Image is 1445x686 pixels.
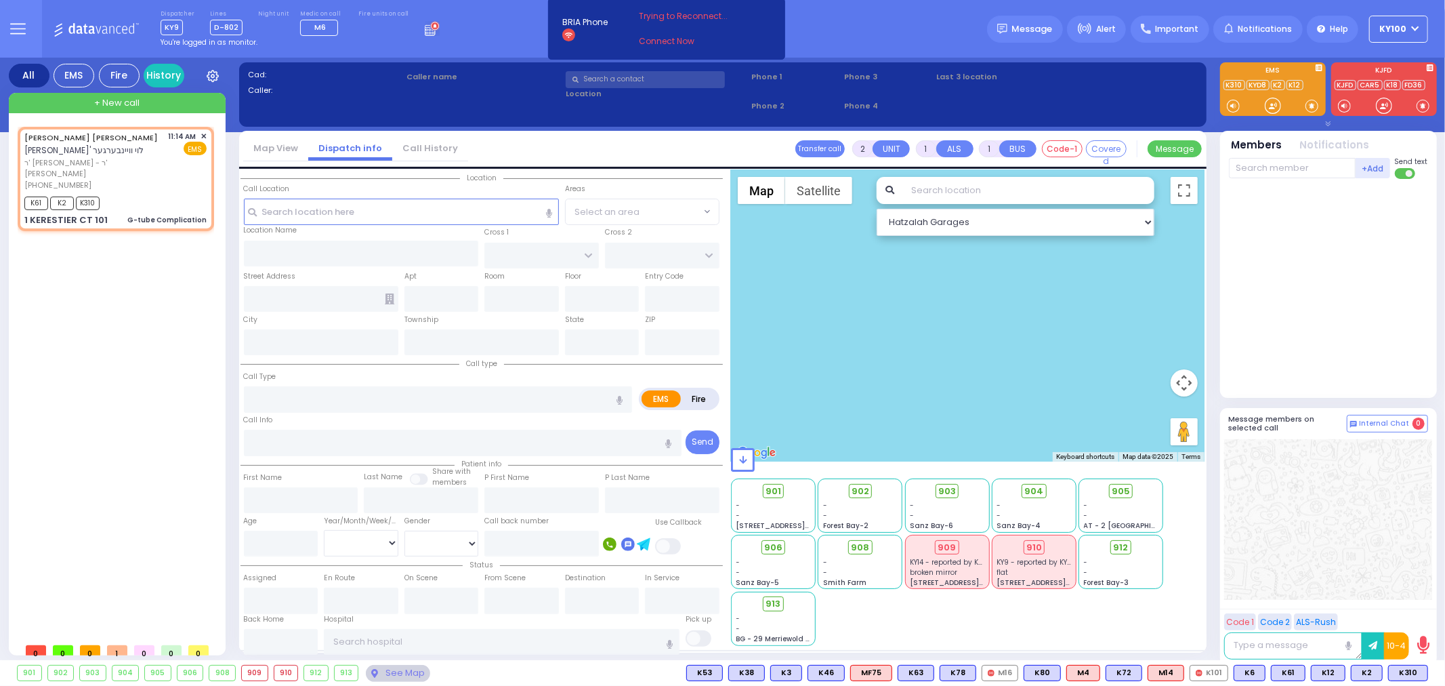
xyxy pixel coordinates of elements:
[1331,67,1437,77] label: KJFD
[484,227,509,238] label: Cross 1
[244,614,285,625] label: Back Home
[18,666,41,681] div: 901
[873,140,910,157] button: UNIT
[785,177,852,204] button: Show satellite imagery
[242,666,268,681] div: 909
[898,665,934,681] div: BLS
[404,573,438,584] label: On Scene
[1220,67,1326,77] label: EMS
[565,573,606,584] label: Destination
[53,645,73,655] span: 0
[566,71,725,88] input: Search a contact
[24,214,108,227] div: 1 KERESTIER CT 101
[1247,80,1270,90] a: KYD8
[201,131,207,142] span: ✕
[1148,140,1202,157] button: Message
[642,390,681,407] label: EMS
[686,430,719,454] button: Send
[1384,632,1409,660] button: 10-4
[1190,665,1228,681] div: K101
[1112,485,1130,498] span: 905
[358,10,409,18] label: Fire units on call
[823,557,827,567] span: -
[244,415,273,426] label: Call Info
[1066,665,1100,681] div: M4
[1311,665,1345,681] div: BLS
[244,573,277,584] label: Assigned
[1238,23,1292,35] span: Notifications
[161,37,257,47] span: You're logged in as monitor.
[736,521,864,531] span: [STREET_ADDRESS][PERSON_NAME]
[50,197,74,210] span: K2
[80,645,100,655] span: 0
[566,88,747,100] label: Location
[432,466,471,477] small: Share with
[308,142,392,155] a: Dispatch info
[1351,665,1383,681] div: K2
[1024,665,1061,681] div: BLS
[851,541,869,554] span: 908
[9,64,49,87] div: All
[680,390,718,407] label: Fire
[484,472,529,483] label: P First Name
[134,645,154,655] span: 0
[1024,665,1061,681] div: K80
[385,294,394,304] span: Other building occupants
[1096,23,1116,35] span: Alert
[94,96,140,110] span: + New call
[766,597,781,611] span: 913
[997,510,1001,521] span: -
[565,271,581,282] label: Floor
[484,271,505,282] label: Room
[392,142,468,155] a: Call History
[1171,177,1198,204] button: Toggle fullscreen view
[736,624,740,634] span: -
[910,567,957,578] span: broken mirror
[1286,80,1303,90] a: K12
[432,477,467,487] span: members
[24,180,91,190] span: [PHONE_NUMBER]
[1084,521,1184,531] span: AT - 2 [GEOGRAPHIC_DATA]
[823,567,827,578] span: -
[1388,665,1428,681] div: BLS
[565,184,585,195] label: Areas
[248,85,402,96] label: Caller:
[1223,80,1245,90] a: K310
[910,578,1038,588] span: [STREET_ADDRESS][PERSON_NAME]
[1196,670,1202,677] img: red-radio-icon.svg
[736,578,780,588] span: Sanz Bay-5
[1084,500,1088,510] span: -
[795,140,845,157] button: Transfer call
[24,144,144,156] span: [PERSON_NAME]' לוי וויינבערגער
[823,500,827,510] span: -
[364,472,402,483] label: Last Name
[243,142,308,155] a: Map View
[1258,613,1292,630] button: Code 2
[1300,138,1370,153] button: Notifications
[645,271,684,282] label: Entry Code
[1024,540,1045,555] div: 910
[244,199,559,224] input: Search location here
[258,10,289,18] label: Night unit
[655,517,702,528] label: Use Callback
[244,472,282,483] label: First Name
[940,665,976,681] div: BLS
[210,10,243,18] label: Lines
[808,665,845,681] div: K46
[1066,665,1100,681] div: ALS
[210,20,243,35] span: D-802
[1114,541,1129,554] span: 912
[686,665,723,681] div: K53
[244,371,276,382] label: Call Type
[127,215,207,225] div: G-tube Complication
[562,16,608,28] span: BRIA Phone
[300,10,343,18] label: Medic on call
[997,567,1008,578] span: flat
[565,315,584,325] label: State
[1335,80,1356,90] a: KJFD
[24,157,164,180] span: ר' [PERSON_NAME] - ר' [PERSON_NAME]
[1042,140,1083,157] button: Code-1
[107,645,127,655] span: 1
[940,665,976,681] div: K78
[484,516,549,527] label: Call back number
